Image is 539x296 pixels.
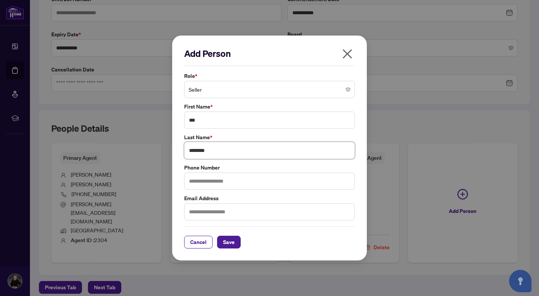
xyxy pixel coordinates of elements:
button: Save [217,236,241,248]
span: close-circle [346,87,350,92]
span: Cancel [190,236,207,248]
button: Open asap [509,270,532,292]
label: Phone Number [184,164,355,172]
label: Last Name [184,133,355,141]
span: Seller [189,82,350,97]
label: First Name [184,103,355,111]
span: Save [223,236,235,248]
label: Email Address [184,194,355,202]
h2: Add Person [184,48,355,59]
label: Role [184,72,355,80]
span: close [341,48,353,60]
button: Cancel [184,236,213,248]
